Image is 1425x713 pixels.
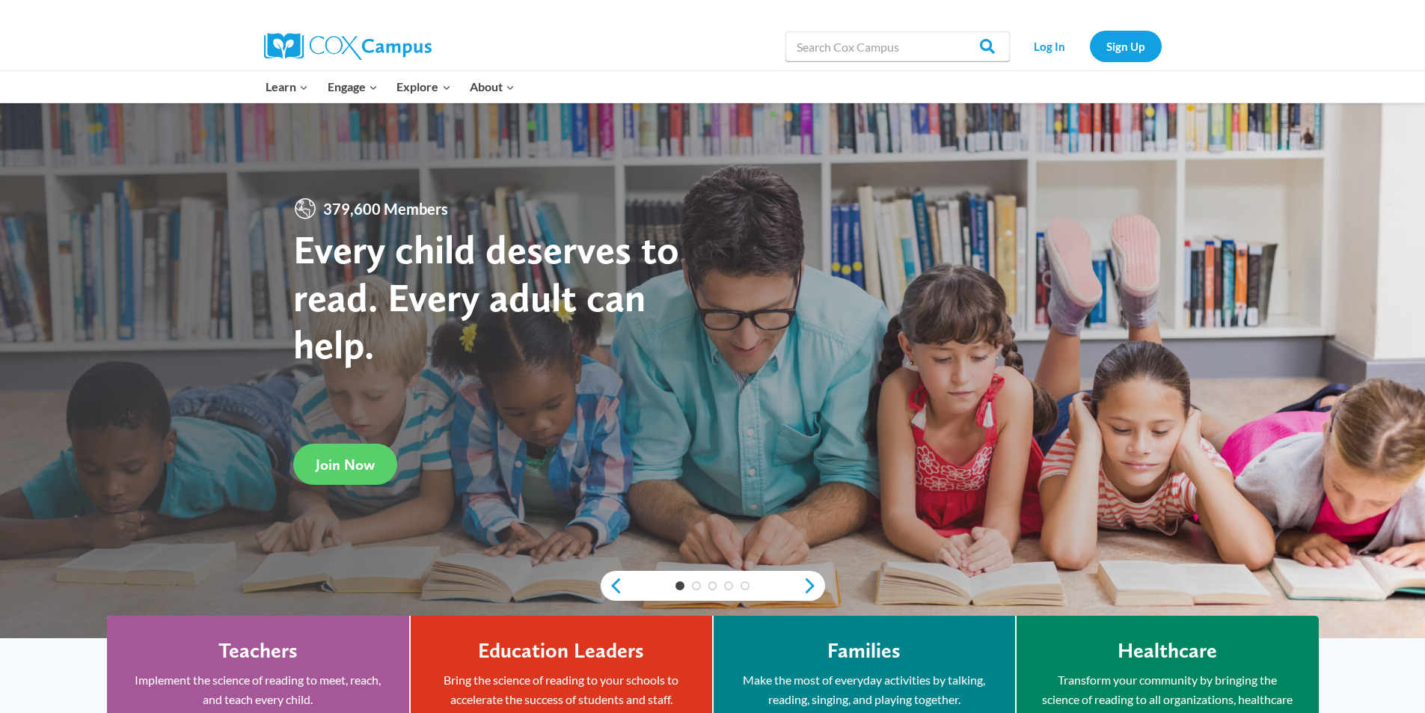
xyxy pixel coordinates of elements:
[724,581,733,590] a: 4
[396,77,450,97] span: Explore
[803,577,825,595] a: next
[293,225,679,368] strong: Every child deserves to read. Every adult can help.
[1118,638,1217,664] h4: Healthcare
[1017,31,1082,61] a: Log In
[433,670,690,709] p: Bring the science of reading to your schools to accelerate the success of students and staff.
[692,581,701,590] a: 2
[1090,31,1162,61] a: Sign Up
[266,77,308,97] span: Learn
[293,444,397,485] a: Join Now
[257,71,524,102] nav: Primary Navigation
[741,581,750,590] a: 5
[708,581,717,590] a: 3
[785,31,1010,61] input: Search Cox Campus
[601,571,825,601] div: content slider buttons
[478,638,644,664] h4: Education Leaders
[317,197,454,221] span: 379,600 Members
[328,77,378,97] span: Engage
[264,33,432,60] img: Cox Campus
[827,638,901,664] h4: Families
[675,581,684,590] a: 1
[316,456,375,474] span: Join Now
[736,670,993,709] p: Make the most of everyday activities by talking, reading, singing, and playing together.
[601,577,623,595] a: previous
[218,638,298,664] h4: Teachers
[1017,31,1162,61] nav: Secondary Navigation
[129,670,387,709] p: Implement the science of reading to meet, reach, and teach every child.
[470,77,515,97] span: About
